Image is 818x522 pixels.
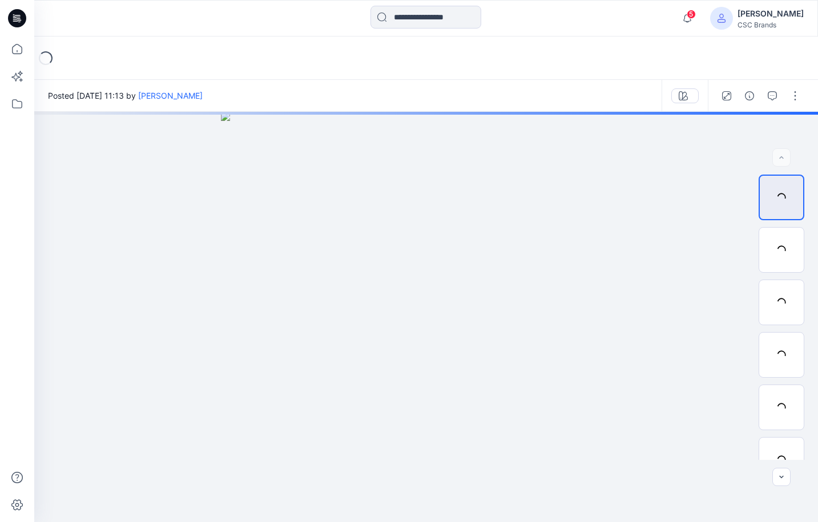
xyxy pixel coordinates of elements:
[221,112,631,522] img: eyJhbGciOiJIUzI1NiIsImtpZCI6IjAiLCJzbHQiOiJzZXMiLCJ0eXAiOiJKV1QifQ.eyJkYXRhIjp7InR5cGUiOiJzdG9yYW...
[138,91,203,100] a: [PERSON_NAME]
[738,7,804,21] div: [PERSON_NAME]
[48,90,203,102] span: Posted [DATE] 11:13 by
[740,87,759,105] button: Details
[738,21,804,29] div: CSC Brands
[687,10,696,19] span: 5
[717,14,726,23] svg: avatar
